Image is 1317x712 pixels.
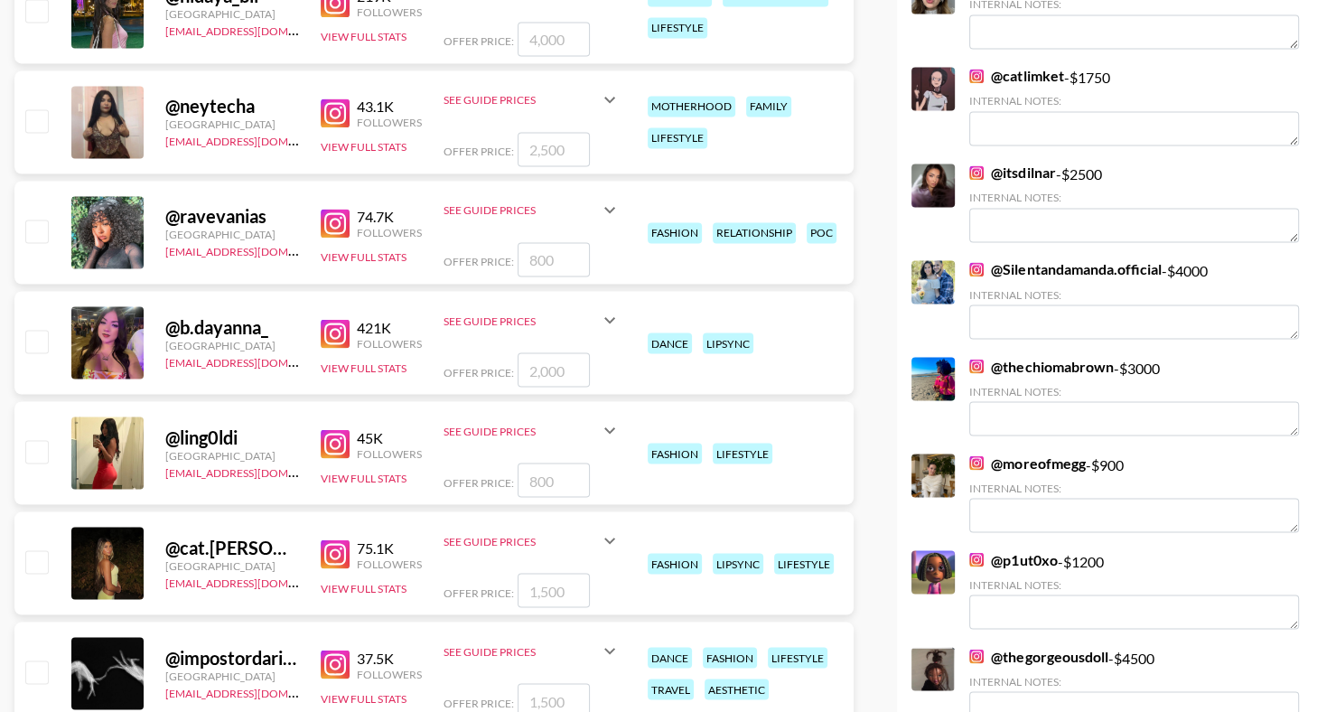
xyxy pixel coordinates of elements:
[969,454,1299,532] div: - $ 900
[969,191,1299,204] div: Internal Notes:
[321,250,406,264] button: View Full Stats
[357,116,422,129] div: Followers
[165,572,347,589] a: [EMAIL_ADDRESS][DOMAIN_NAME]
[321,30,406,43] button: View Full Stats
[746,96,791,117] div: family
[969,647,1107,665] a: @thegorgeousdoll
[165,426,299,448] div: @ ling0ldi
[165,558,299,572] div: [GEOGRAPHIC_DATA]
[969,287,1299,301] div: Internal Notes:
[444,188,621,231] div: See Guide Prices
[444,696,514,709] span: Offer Price:
[648,647,692,668] div: dance
[648,333,692,353] div: dance
[444,519,621,562] div: See Guide Prices
[444,629,621,672] div: See Guide Prices
[969,69,984,83] img: Instagram
[357,557,422,570] div: Followers
[165,21,347,38] a: [EMAIL_ADDRESS][DOMAIN_NAME]
[444,475,514,489] span: Offer Price:
[518,463,590,497] input: 800
[321,581,406,595] button: View Full Stats
[444,34,514,48] span: Offer Price:
[444,314,599,327] div: See Guide Prices
[969,481,1299,494] div: Internal Notes:
[444,298,621,342] div: See Guide Prices
[705,679,769,699] div: aesthetic
[648,96,735,117] div: motherhood
[648,443,702,464] div: fashion
[165,669,299,682] div: [GEOGRAPHIC_DATA]
[969,262,984,276] img: Instagram
[165,351,347,369] a: [EMAIL_ADDRESS][DOMAIN_NAME]
[518,242,590,276] input: 800
[969,550,1299,629] div: - $ 1200
[444,78,621,121] div: See Guide Prices
[321,361,406,374] button: View Full Stats
[444,644,599,658] div: See Guide Prices
[648,17,707,38] div: lifestyle
[518,22,590,56] input: 4,000
[648,679,694,699] div: travel
[165,228,299,241] div: [GEOGRAPHIC_DATA]
[165,448,299,462] div: [GEOGRAPHIC_DATA]
[165,338,299,351] div: [GEOGRAPHIC_DATA]
[357,539,422,557] div: 75.1K
[357,208,422,226] div: 74.7K
[444,93,599,107] div: See Guide Prices
[969,577,1299,591] div: Internal Notes:
[648,553,702,574] div: fashion
[165,646,299,669] div: @ impostordarina
[969,359,984,373] img: Instagram
[768,647,827,668] div: lifestyle
[969,164,1299,242] div: - $ 2500
[969,67,1299,145] div: - $ 1750
[321,471,406,484] button: View Full Stats
[321,209,350,238] img: Instagram
[518,132,590,166] input: 2,500
[357,446,422,460] div: Followers
[165,117,299,131] div: [GEOGRAPHIC_DATA]
[357,667,422,680] div: Followers
[165,7,299,21] div: [GEOGRAPHIC_DATA]
[165,241,347,258] a: [EMAIL_ADDRESS][DOMAIN_NAME]
[518,573,590,607] input: 1,500
[518,352,590,387] input: 2,000
[703,333,753,353] div: lipsync
[321,319,350,348] img: Instagram
[165,682,347,699] a: [EMAIL_ADDRESS][DOMAIN_NAME]
[969,67,1063,85] a: @catlimket
[321,140,406,154] button: View Full Stats
[165,95,299,117] div: @ neytecha
[357,336,422,350] div: Followers
[969,674,1299,688] div: Internal Notes:
[648,222,702,243] div: fashion
[321,539,350,568] img: Instagram
[357,649,422,667] div: 37.5K
[321,98,350,127] img: Instagram
[969,649,984,663] img: Instagram
[774,553,834,574] div: lifestyle
[444,145,514,158] span: Offer Price:
[807,222,836,243] div: poc
[969,384,1299,398] div: Internal Notes:
[969,260,1299,339] div: - $ 4000
[444,408,621,452] div: See Guide Prices
[969,454,1085,472] a: @moreofmegg
[969,552,984,567] img: Instagram
[444,586,514,599] span: Offer Price:
[969,357,1299,436] div: - $ 3000
[357,5,422,19] div: Followers
[444,365,514,379] span: Offer Price:
[321,429,350,458] img: Instagram
[321,691,406,705] button: View Full Stats
[165,131,347,148] a: [EMAIL_ADDRESS][DOMAIN_NAME]
[648,127,707,148] div: lifestyle
[444,203,599,217] div: See Guide Prices
[165,315,299,338] div: @ b.dayanna_
[969,94,1299,108] div: Internal Notes:
[713,553,763,574] div: lipsync
[444,534,599,548] div: See Guide Prices
[165,205,299,228] div: @ ravevanias
[357,428,422,446] div: 45K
